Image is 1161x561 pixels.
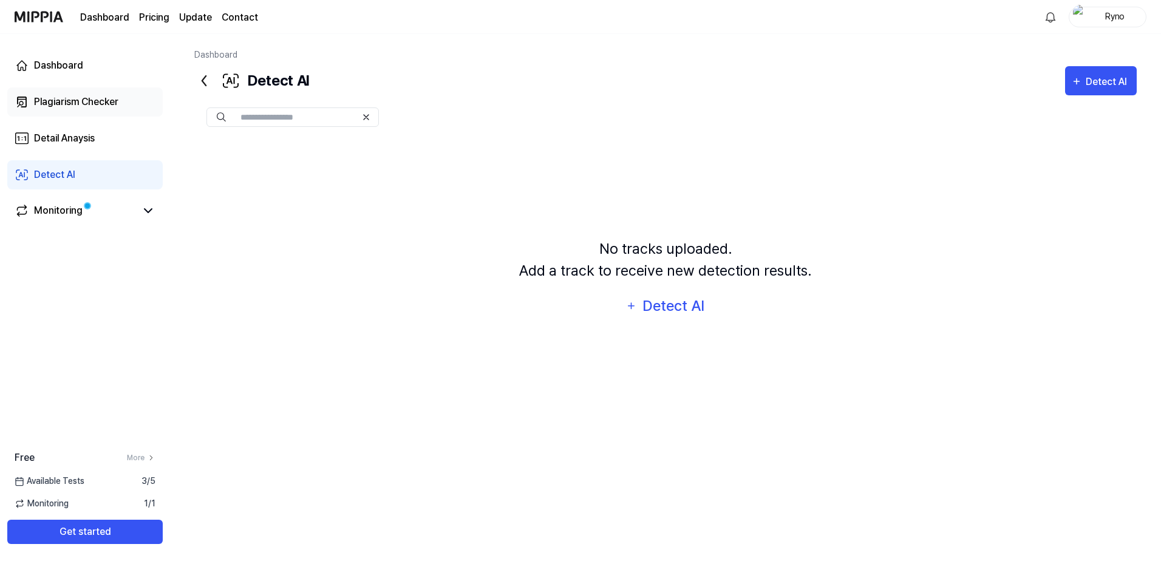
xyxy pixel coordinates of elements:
span: 3 / 5 [141,475,155,488]
img: profile [1073,5,1088,29]
div: Detect AI [34,168,75,182]
a: Monitoring [15,203,136,218]
div: Monitoring [34,203,83,218]
span: Free [15,450,35,465]
a: Dashboard [7,51,163,80]
a: Dashboard [80,10,129,25]
button: Get started [7,520,163,544]
div: Detect AI [194,66,309,95]
div: No tracks uploaded. Add a track to receive new detection results. [519,238,812,282]
a: Pricing [139,10,169,25]
button: profileRyno [1069,7,1146,27]
a: Contact [222,10,258,25]
a: Plagiarism Checker [7,87,163,117]
div: Plagiarism Checker [34,95,118,109]
span: 1 / 1 [144,497,155,510]
a: Detect AI [7,160,163,189]
a: More [127,452,155,463]
img: 알림 [1043,10,1058,24]
div: Dashboard [34,58,83,73]
span: Monitoring [15,497,69,510]
a: Detail Anaysis [7,124,163,153]
button: Detect AI [1065,66,1137,95]
span: Available Tests [15,475,84,488]
div: Ryno [1091,10,1139,23]
div: Detect AI [641,294,706,318]
a: Dashboard [194,50,237,59]
a: Update [179,10,212,25]
div: Detail Anaysis [34,131,95,146]
img: Search [217,112,226,122]
div: Detect AI [1086,74,1131,90]
button: Detect AI [618,291,713,321]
